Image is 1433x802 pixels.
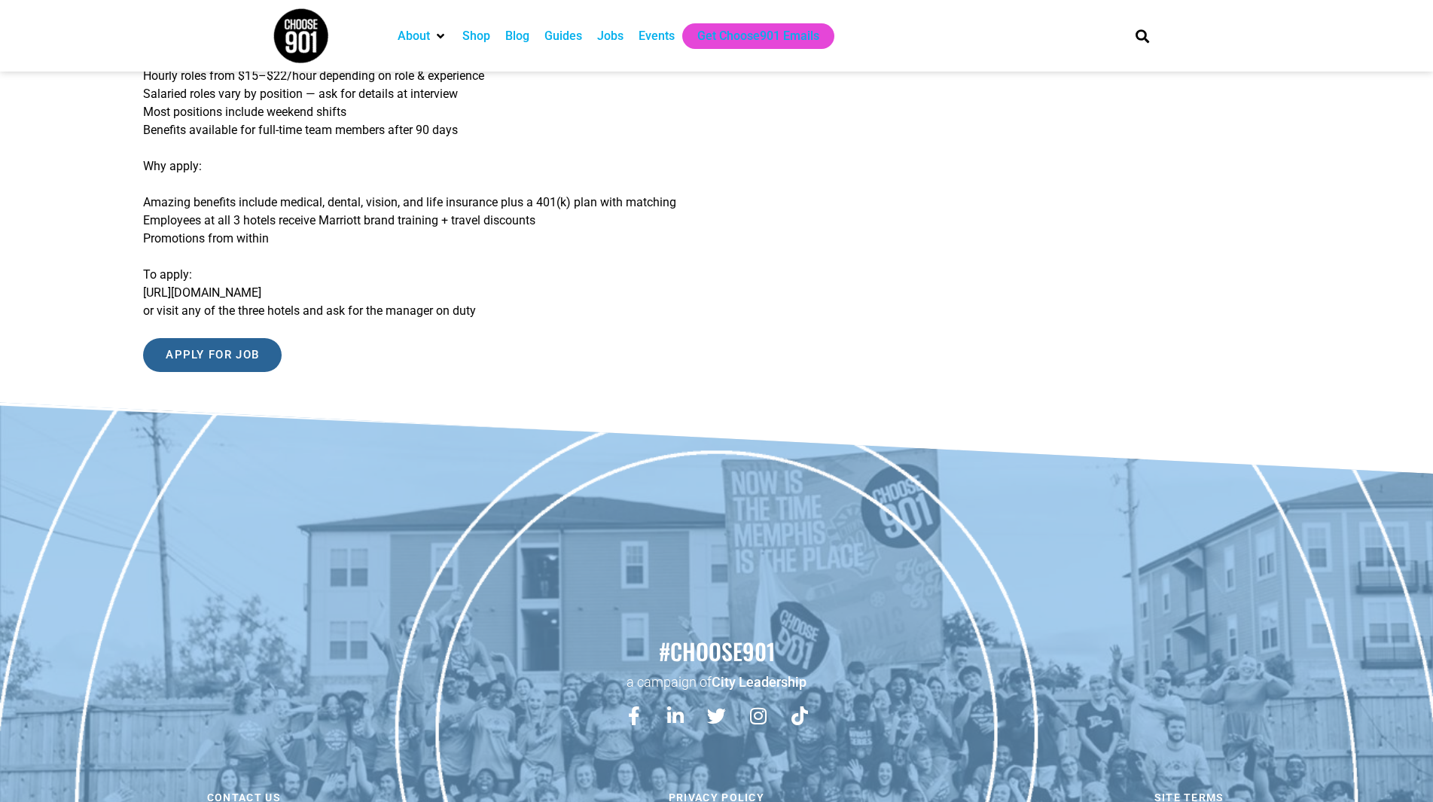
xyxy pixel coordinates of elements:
a: Guides [544,27,582,45]
a: Jobs [597,27,624,45]
a: City Leadership [712,674,806,690]
p: a campaign of [8,672,1425,691]
input: Apply for job [143,338,282,372]
a: Get Choose901 Emails [697,27,819,45]
div: Search [1130,23,1154,48]
a: Shop [462,27,490,45]
h2: #choose901 [8,636,1425,667]
p: Hourly roles from $15–$22/hour depending on role & experience Salaried roles vary by position — a... [143,67,927,139]
div: About [390,23,455,49]
a: Events [639,27,675,45]
p: Amazing benefits include medical, dental, vision, and life insurance plus a 401(k) plan with matc... [143,194,927,248]
nav: Main nav [390,23,1110,49]
a: Blog [505,27,529,45]
p: Why apply: [143,157,927,175]
a: About [398,27,430,45]
p: To apply: [URL][DOMAIN_NAME] or visit any of the three hotels and ask for the manager on duty [143,266,927,320]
